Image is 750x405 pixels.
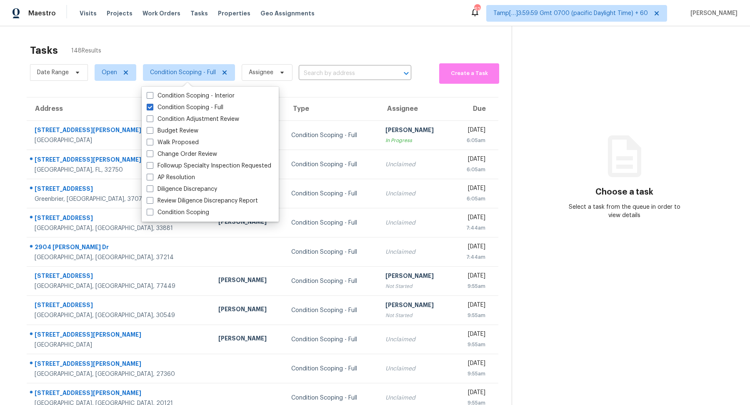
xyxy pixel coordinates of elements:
div: [DATE] [459,155,485,165]
div: Condition Scoping - Full [291,365,372,373]
div: Condition Scoping - Full [291,394,372,402]
h3: Choose a task [595,188,653,196]
span: Date Range [37,68,69,77]
div: Unclaimed [385,335,445,344]
span: Work Orders [142,9,180,17]
label: Diligence Discrepancy [147,185,217,193]
div: Condition Scoping - Full [291,131,372,140]
span: [PERSON_NAME] [687,9,737,17]
div: Unclaimed [385,160,445,169]
th: Due [452,97,498,121]
div: Condition Scoping - Full [291,219,372,227]
div: [STREET_ADDRESS][PERSON_NAME] [35,389,205,399]
div: [GEOGRAPHIC_DATA], [GEOGRAPHIC_DATA], 27360 [35,370,205,378]
div: Unclaimed [385,365,445,373]
div: [GEOGRAPHIC_DATA], [GEOGRAPHIC_DATA], 33881 [35,224,205,232]
div: [GEOGRAPHIC_DATA], [GEOGRAPHIC_DATA], 37214 [35,253,205,262]
label: Condition Adjustment Review [147,115,239,123]
div: [STREET_ADDRESS][PERSON_NAME] [35,360,205,370]
div: 2904 [PERSON_NAME] Dr [35,243,205,253]
div: [DATE] [459,126,485,136]
div: [GEOGRAPHIC_DATA], FL, 32750 [35,166,205,174]
div: [DATE] [459,272,485,282]
span: Assignee [249,68,273,77]
label: Condition Scoping [147,208,209,217]
div: Unclaimed [385,219,445,227]
span: Projects [107,9,132,17]
label: Condition Scoping - Interior [147,92,235,100]
div: 6:05am [459,136,485,145]
input: Search by address [299,67,388,80]
div: Unclaimed [385,190,445,198]
span: Maestro [28,9,56,17]
div: 9:55am [459,311,485,320]
div: Not Started [385,282,445,290]
div: Select a task from the queue in order to view details [568,203,681,220]
span: Tamp[…]3:59:59 Gmt 0700 (pacific Daylight Time) + 60 [493,9,648,17]
div: [PERSON_NAME] [385,126,445,136]
span: Geo Assignments [260,9,315,17]
label: Walk Proposed [147,138,199,147]
div: Condition Scoping - Full [291,190,372,198]
div: 6:05am [459,165,485,174]
div: [STREET_ADDRESS] [35,185,205,195]
div: [STREET_ADDRESS] [35,272,205,282]
div: 7:44am [459,253,485,261]
div: Condition Scoping - Full [291,277,372,285]
div: 9:55am [459,340,485,349]
div: Unclaimed [385,394,445,402]
div: 620 [474,5,480,13]
div: [DATE] [459,359,485,370]
div: 6:05am [459,195,485,203]
div: [STREET_ADDRESS][PERSON_NAME] [35,126,205,136]
div: [GEOGRAPHIC_DATA] [35,136,205,145]
div: [PERSON_NAME] [385,301,445,311]
div: [DATE] [459,301,485,311]
div: [STREET_ADDRESS] [35,301,205,311]
div: Condition Scoping - Full [291,248,372,256]
div: Condition Scoping - Full [291,160,372,169]
label: Condition Scoping - Full [147,103,223,112]
div: [PERSON_NAME] [385,272,445,282]
h2: Tasks [30,46,58,55]
div: [GEOGRAPHIC_DATA] [35,341,205,349]
label: Review Diligence Discrepancy Report [147,197,258,205]
span: Create a Task [443,69,495,78]
div: [PERSON_NAME] [218,334,278,345]
div: 7:44am [459,224,485,232]
button: Open [400,67,412,79]
div: [GEOGRAPHIC_DATA], [GEOGRAPHIC_DATA], 30549 [35,311,205,320]
div: Unclaimed [385,248,445,256]
div: Not Started [385,311,445,320]
div: [DATE] [459,388,485,399]
div: [DATE] [459,330,485,340]
span: Visits [80,9,97,17]
div: In Progress [385,136,445,145]
span: Properties [218,9,250,17]
label: Budget Review [147,127,198,135]
div: [PERSON_NAME] [218,305,278,315]
span: 148 Results [71,47,101,55]
label: AP Resolution [147,173,195,182]
div: 9:55am [459,282,485,290]
div: [STREET_ADDRESS][PERSON_NAME] [35,155,205,166]
div: [STREET_ADDRESS] [35,214,205,224]
div: Condition Scoping - Full [291,306,372,315]
div: [STREET_ADDRESS][PERSON_NAME] [35,330,205,341]
div: Greenbrier, [GEOGRAPHIC_DATA], 37073 [35,195,205,203]
label: Followup Specialty Inspection Requested [147,162,271,170]
button: Create a Task [439,63,499,84]
div: [GEOGRAPHIC_DATA], [GEOGRAPHIC_DATA], 77449 [35,282,205,290]
div: [DATE] [459,213,485,224]
div: [PERSON_NAME] [218,276,278,286]
label: Change Order Review [147,150,217,158]
div: [DATE] [459,184,485,195]
div: Condition Scoping - Full [291,335,372,344]
th: Address [27,97,212,121]
span: Open [102,68,117,77]
span: Condition Scoping - Full [150,68,216,77]
th: Type [285,97,379,121]
div: 9:55am [459,370,485,378]
span: Tasks [190,10,208,16]
div: [DATE] [459,242,485,253]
